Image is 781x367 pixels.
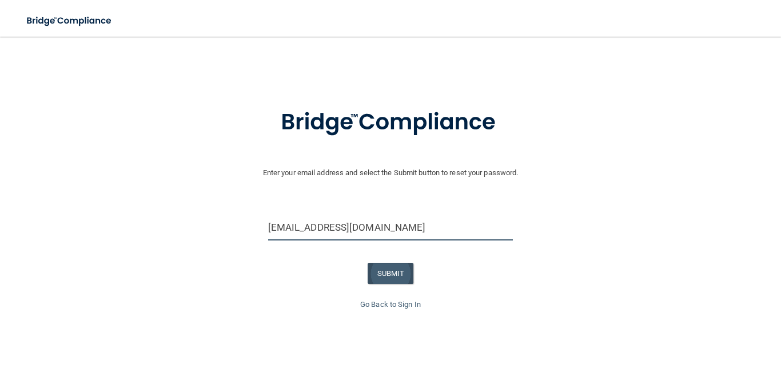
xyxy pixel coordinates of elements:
img: bridge_compliance_login_screen.278c3ca4.svg [17,9,122,33]
input: Email [268,215,513,240]
iframe: Drift Widget Chat Controller [724,288,767,332]
a: Go Back to Sign In [360,300,421,309]
img: bridge_compliance_login_screen.278c3ca4.svg [257,93,524,152]
button: SUBMIT [368,263,414,284]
